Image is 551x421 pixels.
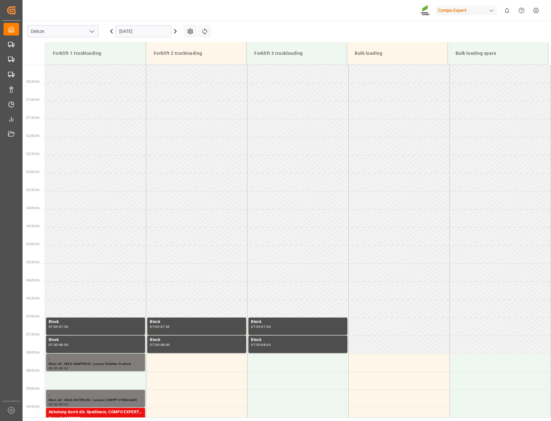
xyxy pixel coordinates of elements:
div: 09:00 [49,403,58,406]
div: Block [251,319,345,325]
button: Compo Expert [435,4,500,16]
div: Forklift 3 truckloading [252,47,342,59]
div: 07:30 [49,343,58,346]
div: Forklift 1 truckloading [50,47,140,59]
button: show 0 new notifications [500,3,514,18]
div: Block [251,337,345,343]
span: 02:00 Hr [26,134,40,138]
span: 04:30 Hr [26,224,40,228]
span: 06:30 Hr [26,297,40,300]
button: Help Center [514,3,529,18]
img: Screenshot%202023-09-29%20at%2010.02.21.png_1712312052.png [420,5,431,16]
div: - [260,325,261,328]
div: - [159,325,160,328]
div: - [58,325,59,328]
div: 07:30 [160,325,170,328]
div: Main ref : MAIL KAMPHUIS : Lossen Paletten Voshaar [49,361,142,367]
div: 09:30 [59,403,68,406]
span: 05:30 Hr [26,260,40,264]
div: 08:00 [49,367,58,370]
div: Block [49,319,142,325]
div: Abholung durch div. Spediteure, COMPO EXPERT Benelux N.V. [49,409,142,416]
span: 00:30 Hr [26,80,40,83]
div: Bulk loading [352,47,442,59]
div: Block [49,337,142,343]
div: 08:00 [261,343,271,346]
span: 06:00 Hr [26,279,40,282]
span: 05:00 Hr [26,242,40,246]
div: - [260,343,261,346]
div: 08:00 [59,343,68,346]
div: Block [150,337,244,343]
div: Compo Expert [435,6,497,15]
input: DD.MM.YYYY [115,25,171,37]
div: 07:00 [251,325,260,328]
span: 09:30 Hr [26,405,40,408]
div: 07:00 [49,325,58,328]
span: 03:00 Hr [26,170,40,174]
div: 07:30 [251,343,260,346]
span: 01:30 Hr [26,116,40,120]
span: 04:00 Hr [26,206,40,210]
span: 07:00 Hr [26,315,40,318]
div: 07:30 [150,343,159,346]
div: 07:30 [59,325,68,328]
span: 07:30 Hr [26,333,40,336]
div: Main ref : 14052099 [49,416,142,421]
input: Type to search/select [27,25,99,37]
span: 09:00 Hr [26,387,40,390]
span: 03:30 Hr [26,188,40,192]
div: - [58,343,59,346]
span: 08:00 Hr [26,351,40,354]
div: - [159,343,160,346]
span: 08:30 Hr [26,369,40,372]
div: Bulk loading spare [453,47,543,59]
div: Main ref : MAIL DISTRILOG : Lossen 3 DMPP 4 FINALSAN [49,397,142,403]
div: - [58,403,59,406]
div: , [49,391,142,397]
div: 08:30 [59,367,68,370]
div: , [49,355,142,361]
div: 07:30 [261,325,271,328]
div: 08:00 [160,343,170,346]
div: - [58,367,59,370]
span: 01:00 Hr [26,98,40,102]
div: Forklift 2 truckloading [151,47,241,59]
button: open menu [87,26,96,36]
div: 07:00 [150,325,159,328]
span: 02:30 Hr [26,152,40,156]
div: Block [150,319,244,325]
